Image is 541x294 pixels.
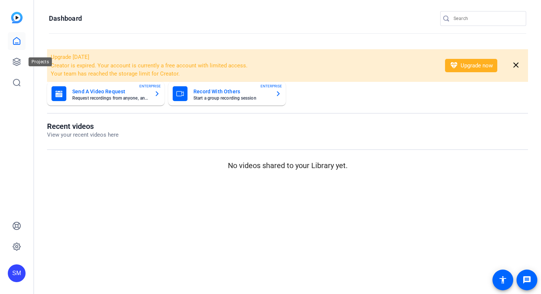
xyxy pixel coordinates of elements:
[168,82,286,106] button: Record With OthersStart a group recording sessionENTERPRISE
[47,160,528,171] p: No videos shared to your Library yet.
[49,14,82,23] h1: Dashboard
[260,83,282,89] span: ENTERPRISE
[8,264,26,282] div: SM
[51,70,435,78] li: Your team has reached the storage limit for Creator.
[498,275,507,284] mat-icon: accessibility
[29,57,52,66] div: Projects
[51,54,89,60] span: Upgrade [DATE]
[11,12,23,23] img: blue-gradient.svg
[51,61,435,70] li: Creator is expired. Your account is currently a free account with limited access.
[47,82,165,106] button: Send A Video RequestRequest recordings from anyone, anywhereENTERPRISE
[193,87,269,96] mat-card-title: Record With Others
[445,59,497,72] button: Upgrade now
[47,131,119,139] p: View your recent videos here
[139,83,161,89] span: ENTERPRISE
[72,87,148,96] mat-card-title: Send A Video Request
[511,61,521,70] mat-icon: close
[72,96,148,100] mat-card-subtitle: Request recordings from anyone, anywhere
[47,122,119,131] h1: Recent videos
[454,14,520,23] input: Search
[522,275,531,284] mat-icon: message
[449,61,458,70] mat-icon: diamond
[193,96,269,100] mat-card-subtitle: Start a group recording session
